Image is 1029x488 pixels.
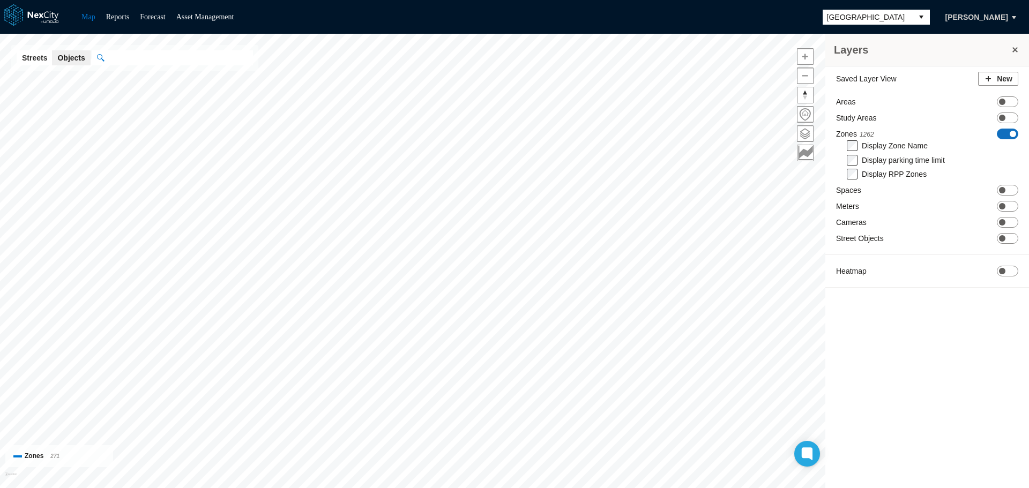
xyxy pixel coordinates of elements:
span: New [997,73,1012,84]
button: Reset bearing to north [797,87,814,103]
label: Street Objects [836,233,884,244]
label: Cameras [836,217,867,228]
button: Streets [17,50,53,65]
div: Zones [13,451,105,462]
button: select [913,10,930,25]
span: 1262 [860,131,874,138]
button: New [978,72,1018,86]
button: Layers management [797,125,814,142]
a: Forecast [140,13,165,21]
span: Zoom in [797,49,813,64]
span: [PERSON_NAME] [945,12,1008,22]
button: Key metrics [797,145,814,161]
span: Zoom out [797,68,813,84]
h3: Layers [834,42,1010,57]
label: Zones [836,129,874,140]
span: 271 [50,453,59,459]
a: Mapbox homepage [5,472,17,485]
button: Objects [52,50,90,65]
label: Saved Layer View [836,73,897,84]
button: [PERSON_NAME] [934,8,1019,26]
a: Asset Management [176,13,234,21]
span: Reset bearing to north [797,87,813,103]
label: Areas [836,96,856,107]
a: Reports [106,13,130,21]
label: Heatmap [836,266,867,276]
button: Zoom out [797,67,814,84]
button: Zoom in [797,48,814,65]
button: Home [797,106,814,123]
a: Map [81,13,95,21]
label: Display parking time limit [862,156,945,164]
span: Objects [57,52,85,63]
span: Streets [22,52,47,63]
span: [GEOGRAPHIC_DATA] [827,12,908,22]
label: Display RPP Zones [862,170,927,178]
label: Meters [836,201,859,212]
label: Display Zone Name [862,141,928,150]
label: Study Areas [836,112,877,123]
label: Spaces [836,185,861,196]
